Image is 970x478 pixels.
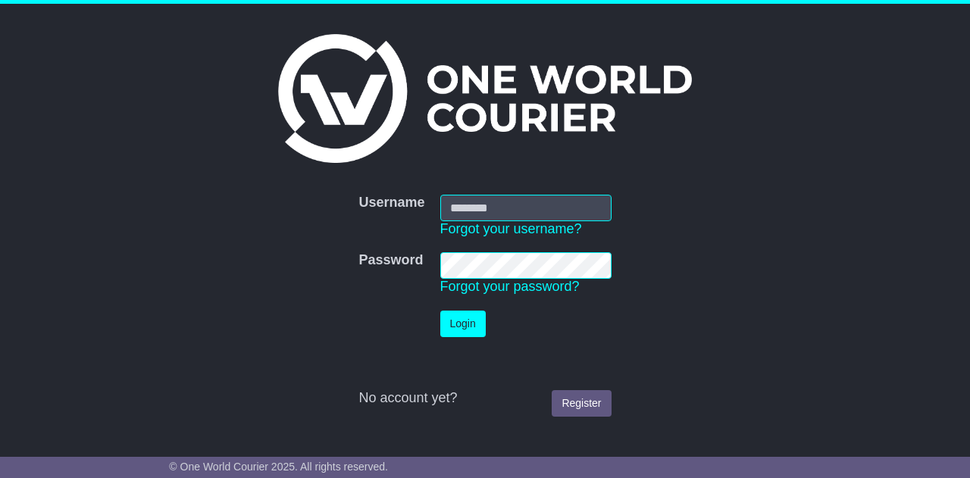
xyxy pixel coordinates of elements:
[358,252,423,269] label: Password
[440,311,486,337] button: Login
[440,279,580,294] a: Forgot your password?
[278,34,692,163] img: One World
[169,461,388,473] span: © One World Courier 2025. All rights reserved.
[358,390,611,407] div: No account yet?
[552,390,611,417] a: Register
[440,221,582,236] a: Forgot your username?
[358,195,424,211] label: Username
